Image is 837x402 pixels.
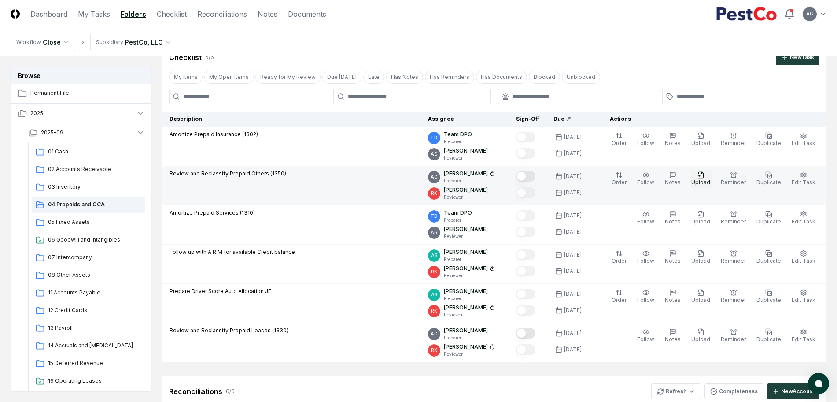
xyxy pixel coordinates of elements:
th: Description [162,112,421,127]
span: 12 Credit Cards [48,306,141,314]
button: Order [610,287,628,306]
div: [DATE] [564,267,582,275]
span: AG [431,331,438,337]
a: My Tasks [78,9,110,19]
button: Notes [663,170,682,188]
button: Mark complete [516,249,535,260]
p: Preparer [444,335,488,341]
span: Permanent File [30,89,145,97]
span: 2025 [30,109,43,117]
span: Order [612,140,627,146]
span: Reminder [721,297,746,303]
span: 14 Accruals and OCL [48,342,141,350]
button: Duplicate [755,287,783,306]
span: 02 Accounts Receivable [48,165,141,173]
span: Edit Task [792,336,815,342]
span: 05 Fixed Assets [48,218,141,226]
span: 2025-09 [41,129,63,137]
span: Order [612,257,627,264]
div: [DATE] [564,329,582,337]
p: [PERSON_NAME] [444,304,488,312]
button: Reminder [719,130,748,149]
button: Notes [663,130,682,149]
span: 06 Goodwill and Intangibles [48,236,141,244]
div: New Task [790,53,814,61]
span: Notes [665,297,681,303]
p: Reviewer [444,351,495,357]
span: TD [431,134,438,141]
div: [DATE] [564,346,582,354]
button: Duplicate [755,248,783,267]
span: Edit Task [792,179,815,186]
div: Subsidiary [96,38,123,46]
span: Order [612,179,627,186]
span: RK [431,190,437,197]
button: Mark complete [516,132,535,142]
span: AG [806,11,813,17]
button: Follow [635,287,656,306]
button: Mark complete [516,266,535,276]
a: Checklist [157,9,187,19]
button: atlas-launcher [808,373,829,394]
button: Upload [690,327,712,345]
span: AG [431,151,438,157]
button: Follow [635,248,656,267]
button: Edit Task [790,130,817,149]
span: Edit Task [792,218,815,225]
button: Edit Task [790,327,817,345]
a: Documents [288,9,326,19]
p: [PERSON_NAME] [444,264,488,272]
div: Checklist [169,52,202,63]
div: [DATE] [564,228,582,236]
button: NewAccount [767,383,819,399]
span: TD [431,213,438,220]
p: Preparer [444,295,488,302]
span: 16 Operating Leases [48,377,141,385]
p: Review and Reclassify Prepaid Others (1350) [170,170,286,178]
button: Upload [690,209,712,227]
button: Mark complete [516,210,535,221]
button: Mark complete [516,328,535,339]
button: Upload [690,248,712,267]
div: [DATE] [564,189,582,197]
button: Mark complete [516,305,535,316]
button: Follow [635,209,656,227]
span: Reminder [721,140,746,146]
a: 01 Cash [32,144,145,160]
span: Follow [637,257,654,264]
button: 2025-09 [22,123,152,142]
div: [DATE] [564,172,582,180]
button: Follow [635,170,656,188]
span: Follow [637,297,654,303]
p: Preparer [444,178,495,184]
span: Follow [637,179,654,186]
p: Preparer [444,217,472,223]
th: Assignee [421,112,509,127]
a: Folders [121,9,146,19]
span: Notes [665,140,681,146]
div: [DATE] [564,212,582,220]
button: Notes [663,287,682,306]
button: Mark complete [516,187,535,198]
p: Team DPO [444,209,472,217]
button: Edit Task [790,287,817,306]
span: 11 Accounts Payable [48,289,141,297]
span: Order [612,297,627,303]
p: [PERSON_NAME] [444,248,488,256]
span: Duplicate [756,297,781,303]
button: AG [802,6,818,22]
span: RK [431,308,437,314]
div: Due [553,115,589,123]
button: Edit Task [790,209,817,227]
span: AG [431,174,438,180]
a: 07 Intercompany [32,250,145,266]
button: Mark complete [516,344,535,355]
a: 03 Inventory [32,179,145,195]
button: Mark complete [516,148,535,159]
div: [DATE] [564,290,582,298]
div: [DATE] [564,149,582,157]
button: Edit Task [790,170,817,188]
button: Duplicate [755,327,783,345]
a: 11 Accounts Payable [32,285,145,301]
button: Duplicate [755,130,783,149]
